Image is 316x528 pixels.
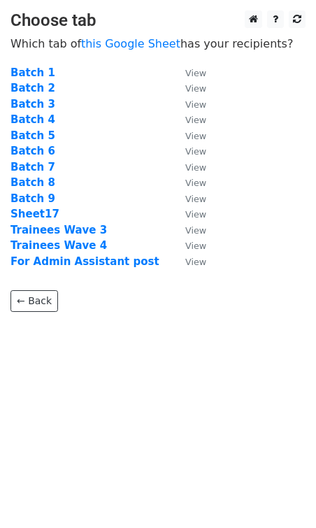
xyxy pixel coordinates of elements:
a: Batch 5 [10,129,55,142]
a: View [171,66,206,79]
p: Which tab of has your recipients? [10,36,306,51]
a: View [171,98,206,110]
a: Batch 4 [10,113,55,126]
a: Batch 3 [10,98,55,110]
a: View [171,224,206,236]
a: View [171,192,206,205]
small: View [185,209,206,220]
small: View [185,115,206,125]
a: View [171,82,206,94]
a: this Google Sheet [81,37,180,50]
a: Trainees Wave 4 [10,239,107,252]
a: View [171,208,206,220]
small: View [185,162,206,173]
a: View [171,161,206,173]
a: View [171,239,206,252]
a: Batch 9 [10,192,55,205]
small: View [185,241,206,251]
small: View [185,131,206,141]
a: Batch 2 [10,82,55,94]
a: Batch 1 [10,66,55,79]
small: View [185,99,206,110]
a: Sheet17 [10,208,59,220]
h3: Choose tab [10,10,306,31]
a: Batch 7 [10,161,55,173]
a: View [171,129,206,142]
a: Batch 6 [10,145,55,157]
small: View [185,83,206,94]
small: View [185,146,206,157]
a: View [171,113,206,126]
a: Batch 8 [10,176,55,189]
a: Trainees Wave 3 [10,224,107,236]
small: View [185,178,206,188]
a: View [171,255,206,268]
small: View [185,257,206,267]
a: For Admin Assistant post [10,255,159,268]
small: View [185,194,206,204]
a: View [171,145,206,157]
small: View [185,225,206,236]
a: ← Back [10,290,58,312]
small: View [185,68,206,78]
a: View [171,176,206,189]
